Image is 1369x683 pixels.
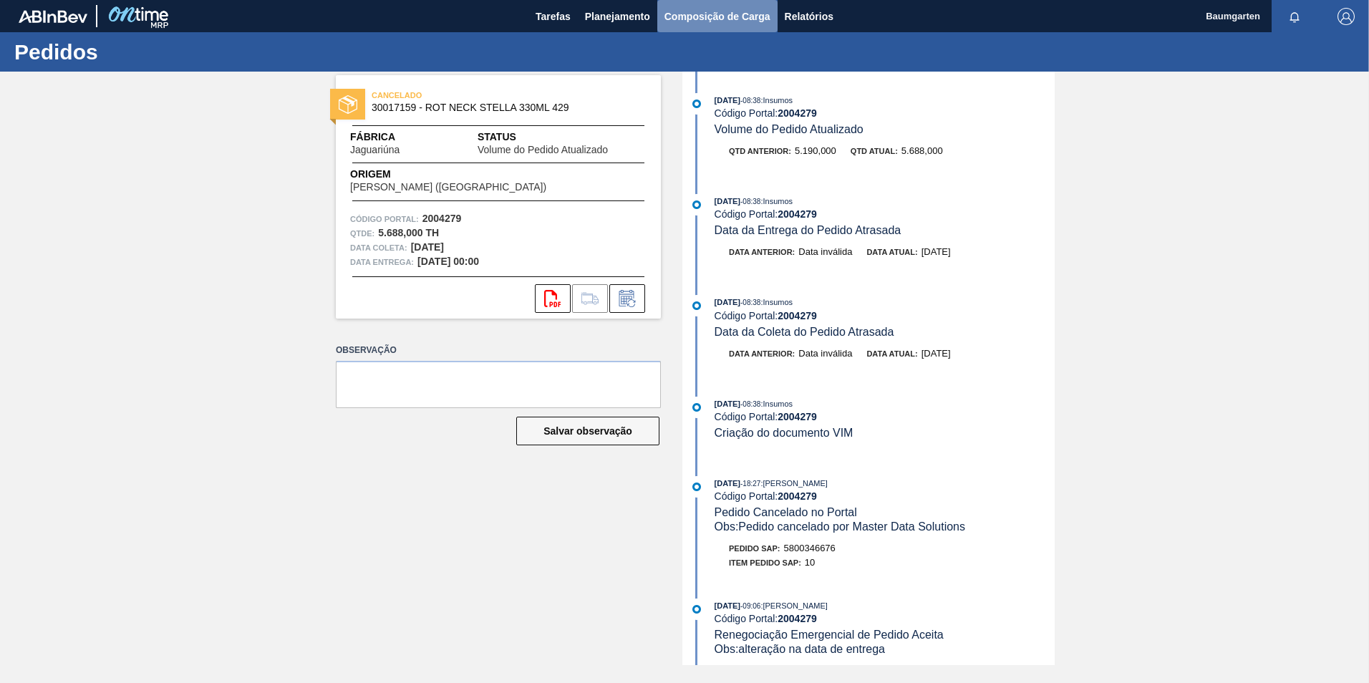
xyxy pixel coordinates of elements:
span: [DATE] [715,479,740,488]
span: Renegociação Emergencial de Pedido Aceita [715,629,944,641]
span: : Insumos [760,298,793,306]
span: 10 [805,557,815,568]
span: Data da Coleta do Pedido Atrasada [715,326,894,338]
strong: 2004279 [422,213,462,224]
span: Item pedido SAP: [729,558,801,567]
span: : [PERSON_NAME] [760,479,828,488]
span: - 08:38 [740,400,760,408]
span: Data anterior: [729,248,795,256]
span: Status [478,130,647,145]
span: : Insumos [760,197,793,205]
span: Relatórios [785,8,833,25]
div: Informar alteração no pedido [609,284,645,313]
img: atual [692,200,701,209]
span: 5.190,000 [795,145,836,156]
img: Logout [1337,8,1355,25]
span: [PERSON_NAME] ([GEOGRAPHIC_DATA]) [350,182,546,193]
span: [DATE] [715,601,740,610]
span: Data atual: [866,248,917,256]
img: atual [692,403,701,412]
div: Código Portal: [715,107,1055,119]
span: Data coleta: [350,241,407,255]
span: Código Portal: [350,212,419,226]
img: atual [692,605,701,614]
span: Data inválida [798,348,852,359]
span: Data entrega: [350,255,414,269]
span: : [PERSON_NAME] [760,601,828,610]
span: Fábrica [350,130,445,145]
span: - 09:06 [740,602,760,610]
span: 5.688,000 [901,145,943,156]
strong: 2004279 [778,310,817,321]
span: Obs: Pedido cancelado por Master Data Solutions [715,520,965,533]
span: Data anterior: [729,349,795,358]
strong: [DATE] [411,241,444,253]
button: Salvar observação [516,417,659,445]
span: [DATE] [921,246,951,257]
span: [DATE] [921,348,951,359]
img: atual [692,100,701,108]
span: Qtde : [350,226,374,241]
span: - 08:38 [740,97,760,105]
span: CANCELADO [372,88,572,102]
strong: 2004279 [778,411,817,422]
span: Criação do documento VIM [715,427,853,439]
button: Notificações [1272,6,1317,26]
span: Origem [350,167,587,182]
span: Data inválida [798,246,852,257]
strong: 2004279 [778,490,817,502]
img: atual [692,483,701,491]
strong: 2004279 [778,613,817,624]
span: Qtd anterior: [729,147,791,155]
div: Abrir arquivo PDF [535,284,571,313]
div: Ir para Composição de Carga [572,284,608,313]
img: TNhmsLtSVTkK8tSr43FrP2fwEKptu5GPRR3wAAAABJRU5ErkJggg== [19,10,87,23]
label: Observação [336,340,661,361]
div: Código Portal: [715,490,1055,502]
span: Planejamento [585,8,650,25]
div: Código Portal: [715,310,1055,321]
span: Volume do Pedido Atualizado [715,123,864,135]
img: status [339,95,357,114]
div: Código Portal: [715,208,1055,220]
strong: 5.688,000 TH [378,227,439,238]
strong: 2004279 [778,208,817,220]
span: - 08:38 [740,299,760,306]
span: 5800346676 [784,543,836,553]
span: Pedido Cancelado no Portal [715,506,857,518]
span: - 08:38 [740,198,760,205]
div: Código Portal: [715,411,1055,422]
span: [DATE] [715,197,740,205]
span: Obs: alteração na data de entrega [715,643,885,655]
span: Data atual: [866,349,917,358]
div: Código Portal: [715,613,1055,624]
strong: [DATE] 00:00 [417,256,479,267]
span: : Insumos [760,399,793,408]
h1: Pedidos [14,44,269,60]
span: 30017159 - ROT NECK STELLA 330ML 429 [372,102,632,113]
span: Qtd atual: [851,147,898,155]
span: Data da Entrega do Pedido Atrasada [715,224,901,236]
span: Pedido SAP: [729,544,780,553]
span: Volume do Pedido Atualizado [478,145,608,155]
span: Tarefas [536,8,571,25]
span: [DATE] [715,96,740,105]
img: atual [692,301,701,310]
span: Jaguariúna [350,145,400,155]
span: [DATE] [715,298,740,306]
strong: 2004279 [778,107,817,119]
span: : Insumos [760,96,793,105]
span: [DATE] [715,399,740,408]
span: Composição de Carga [664,8,770,25]
span: - 18:27 [740,480,760,488]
